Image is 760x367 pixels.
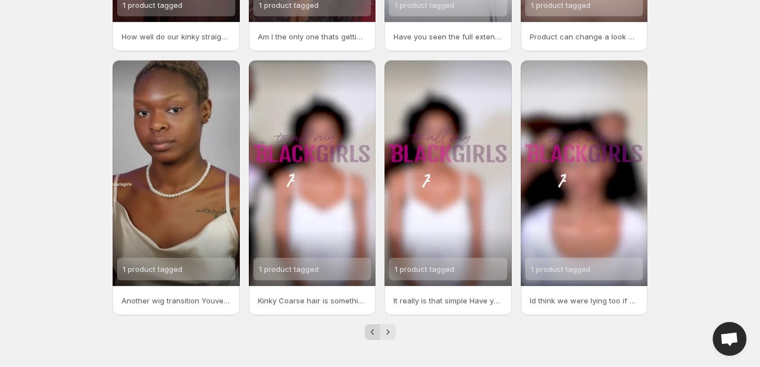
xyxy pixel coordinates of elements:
button: Previous [365,324,381,340]
span: 1 product tagged [259,1,319,10]
p: Id think we were lying too if we told you its possible to get Kinky Curls in under minute but Wha... [530,295,639,306]
span: 1 product tagged [123,1,182,10]
span: 1 product tagged [259,265,319,274]
p: Another wig transition Youve got to love it Shop now at TOALLMYBLACKGIRLS [122,295,231,306]
p: Product can change a look Can you guess which texture this is Shop now at TOALLMYBLACKGIRLS [530,31,639,42]
span: 1 product tagged [395,265,454,274]
span: 1 product tagged [531,265,591,274]
p: It really is that simple Have you tried a u-part wig yet Shop now at TOALLMYBLACKGIRLS [394,295,503,306]
p: Kinky Coarse hair is something else Shop Kinky Coarse Headband Wig for this quick look now at TOA... [258,295,367,306]
div: Open chat [713,322,746,356]
p: How well do our kinky straight clip ins blend into loaferette natural hair Shop our range of clip... [122,31,231,42]
span: 1 product tagged [531,1,591,10]
p: Have you seen the full extent of our Headband Wig collection Check out our pieces incorporating o... [394,31,503,42]
span: 1 product tagged [123,265,182,274]
nav: Pagination [365,324,396,340]
span: 1 product tagged [395,1,454,10]
button: Next [380,324,396,340]
p: Am I the only one thats getting Bridgerton vibes from the Kinky Curls Lace Wig and headband combo... [258,31,367,42]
